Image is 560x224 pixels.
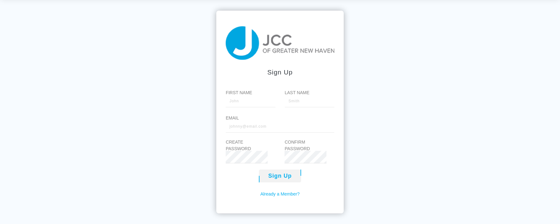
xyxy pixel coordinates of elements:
[285,139,324,152] label: Confirm Password
[226,120,334,133] input: johnny@email.com
[285,89,334,96] label: Last Name
[226,139,265,152] label: Create Password
[259,170,301,182] button: Sign Up
[226,115,334,121] label: Email
[226,95,275,107] input: John
[285,95,334,107] input: Smith
[226,26,334,60] img: taiji-logo.png
[260,191,300,198] a: Already a Member?
[226,89,275,96] label: First Name
[226,67,334,77] div: Sign up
